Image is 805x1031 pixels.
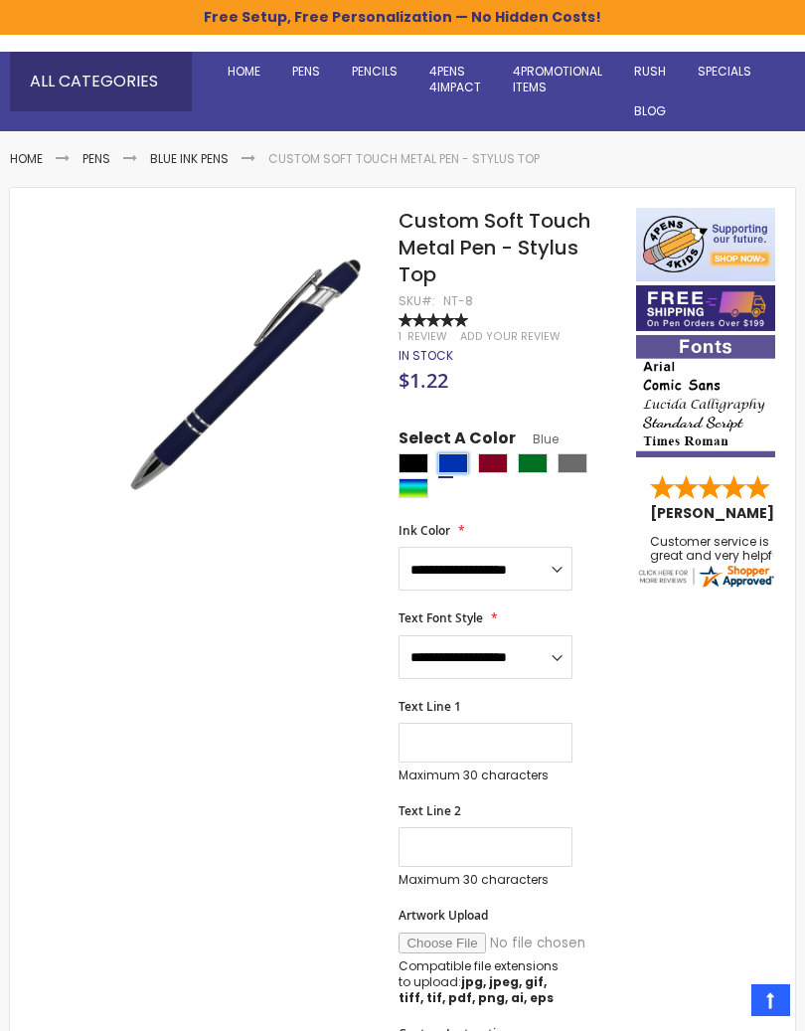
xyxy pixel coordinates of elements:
a: Specials [682,52,767,91]
span: Custom Soft Touch Metal Pen - Stylus Top [399,207,590,288]
span: Ink Color [399,522,450,539]
div: Green [518,453,548,473]
span: Specials [698,63,751,80]
div: Blue [438,453,468,473]
div: Assorted [399,478,428,498]
span: Pens [292,63,320,80]
a: Pens [276,52,336,91]
span: Rush [634,63,666,80]
span: 4Pens 4impact [429,63,481,95]
span: Pencils [352,63,398,80]
a: Home [10,150,43,167]
span: Text Line 1 [399,698,461,715]
a: 4pens.com certificate URL [636,577,775,594]
li: Custom Soft Touch Metal Pen - Stylus Top [268,151,540,167]
span: 1 [399,329,402,344]
span: Text Line 2 [399,802,461,819]
a: 4PROMOTIONALITEMS [497,52,618,107]
a: Pens [82,150,110,167]
img: Free shipping on orders over $199 [636,285,775,331]
a: Home [212,52,276,91]
span: Text Font Style [399,609,483,626]
div: Black [399,453,428,473]
strong: SKU [399,292,435,309]
span: $1.22 [399,367,448,394]
img: font-personalization-examples [636,335,775,457]
a: 4Pens4impact [413,52,497,107]
span: In stock [399,347,453,364]
a: 1 Review [399,329,450,344]
span: Select A Color [399,428,516,454]
span: [PERSON_NAME] [650,503,781,523]
span: Blue [516,430,559,447]
span: Review [407,329,447,344]
span: Blog [634,102,666,119]
div: Burgundy [478,453,508,473]
img: 4pens 4 kids [636,208,775,281]
a: Blog [618,91,682,131]
p: Maximum 30 characters [399,872,572,888]
span: 4PROMOTIONAL ITEMS [513,63,602,95]
div: Customer service is great and very helpful [650,535,789,584]
a: Blue ink Pens [150,150,229,167]
a: Rush [618,52,682,91]
div: All Categories [10,52,192,111]
span: Home [228,63,260,80]
div: Availability [399,348,453,364]
img: 4pens.com widget logo [636,563,775,589]
a: Add Your Review [460,329,561,344]
p: Maximum 30 characters [399,768,572,783]
div: 100% [399,313,468,327]
img: regal_rubber_blue_n_3_1_2.jpg [111,237,382,507]
div: Grey [558,453,587,473]
div: NT-8 [443,293,473,309]
a: Pencils [336,52,413,91]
